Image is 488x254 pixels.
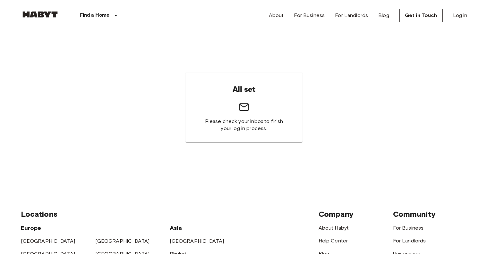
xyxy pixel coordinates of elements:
a: About [269,12,284,19]
span: Locations [21,209,57,219]
a: About Habyt [319,225,349,231]
img: Habyt [21,11,59,18]
a: Log in [453,12,467,19]
span: Community [393,209,436,219]
a: [GEOGRAPHIC_DATA] [21,238,75,244]
a: For Business [393,225,424,231]
span: Company [319,209,354,219]
a: [GEOGRAPHIC_DATA] [95,238,150,244]
a: Blog [378,12,389,19]
a: [GEOGRAPHIC_DATA] [170,238,224,244]
span: Please check your inbox to finish your log in process. [201,118,287,132]
a: For Business [294,12,325,19]
a: Get in Touch [399,9,443,22]
span: Asia [170,224,182,232]
p: Find a Home [80,12,110,19]
h6: All set [233,83,256,96]
a: For Landlords [393,238,426,244]
a: Help Center [319,238,348,244]
span: Europe [21,224,41,232]
a: For Landlords [335,12,368,19]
